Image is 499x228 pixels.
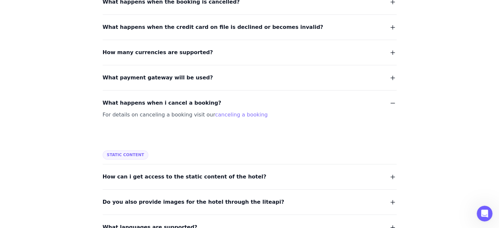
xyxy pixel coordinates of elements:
span: What payment gateway will be used? [103,73,213,82]
span: How can i get access to the static content of the hotel? [103,172,266,181]
span: How many currencies are supported? [103,48,213,57]
span: Do you also provide images for the hotel through the liteapi? [103,197,284,207]
span: What happens when i cancel a booking? [103,98,221,108]
button: Do you also provide images for the hotel through the liteapi? [103,197,397,207]
button: How many currencies are supported? [103,48,397,57]
span: Static Content [103,150,149,159]
button: What happens when i cancel a booking? [103,98,397,108]
button: How can i get access to the static content of the hotel? [103,172,397,181]
a: canceling a booking [215,112,268,118]
button: What happens when the credit card on file is declined or becomes invalid? [103,23,397,32]
button: What payment gateway will be used? [103,73,397,82]
span: What happens when the credit card on file is declined or becomes invalid? [103,23,323,32]
iframe: Intercom live chat [477,206,492,221]
div: For details on canceling a booking visit our [103,110,381,119]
